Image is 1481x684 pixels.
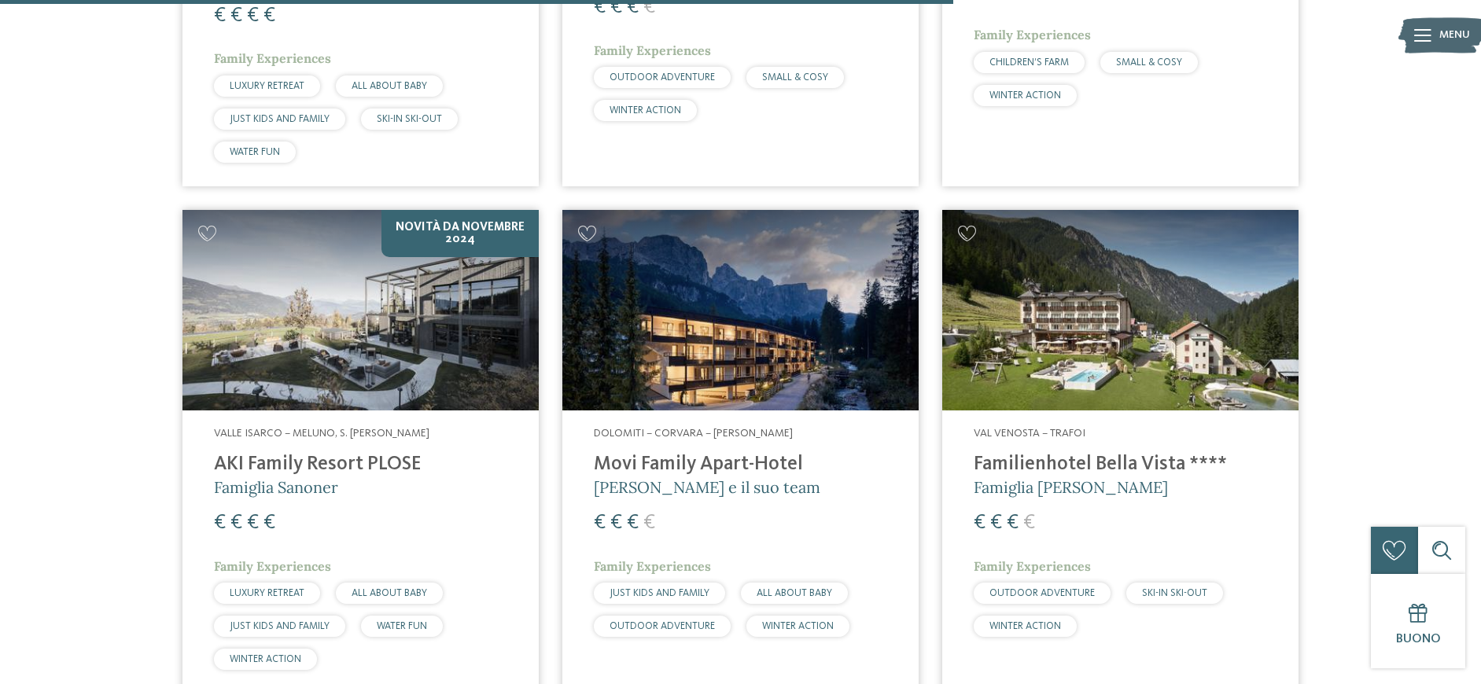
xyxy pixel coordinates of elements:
span: € [1007,513,1019,533]
span: WINTER ACTION [989,90,1061,101]
span: WINTER ACTION [230,654,301,664]
span: SMALL & COSY [1116,57,1182,68]
h4: Movi Family Apart-Hotel [594,453,887,476]
span: Family Experiences [974,27,1091,42]
span: € [990,513,1002,533]
span: € [247,513,259,533]
span: € [214,6,226,26]
span: WINTER ACTION [762,621,834,631]
span: JUST KIDS AND FAMILY [610,588,709,598]
span: ALL ABOUT BABY [757,588,832,598]
span: € [230,6,242,26]
span: Dolomiti – Corvara – [PERSON_NAME] [594,428,793,439]
span: JUST KIDS AND FAMILY [230,114,330,124]
span: € [594,513,606,533]
span: Val Venosta – Trafoi [974,428,1085,439]
span: LUXURY RETREAT [230,588,304,598]
span: Famiglia Sanoner [214,477,338,497]
span: Family Experiences [974,558,1091,574]
span: SMALL & COSY [762,72,828,83]
span: € [610,513,622,533]
span: € [627,513,639,533]
span: WINTER ACTION [989,621,1061,631]
a: Buono [1371,574,1465,668]
span: Famiglia [PERSON_NAME] [974,477,1168,497]
span: WINTER ACTION [610,105,681,116]
span: € [214,513,226,533]
span: JUST KIDS AND FAMILY [230,621,330,631]
span: Family Experiences [214,50,331,66]
span: [PERSON_NAME] e il suo team [594,477,820,497]
span: Family Experiences [214,558,331,574]
img: Cercate un hotel per famiglie? Qui troverete solo i migliori! [182,210,539,410]
span: € [643,513,655,533]
span: ALL ABOUT BABY [352,81,427,91]
span: € [974,513,985,533]
span: Family Experiences [594,558,711,574]
h4: Familienhotel Bella Vista **** [974,453,1267,476]
span: € [263,6,275,26]
span: € [247,6,259,26]
span: Buono [1396,633,1441,645]
span: ALL ABOUT BABY [352,588,427,598]
span: € [1023,513,1035,533]
span: OUTDOOR ADVENTURE [610,72,715,83]
span: € [230,513,242,533]
span: SKI-IN SKI-OUT [377,114,442,124]
h4: AKI Family Resort PLOSE [214,453,507,476]
img: Cercate un hotel per famiglie? Qui troverete solo i migliori! [562,210,919,410]
span: SKI-IN SKI-OUT [1142,588,1207,598]
span: WATER FUN [230,147,280,157]
span: CHILDREN’S FARM [989,57,1069,68]
span: € [263,513,275,533]
span: OUTDOOR ADVENTURE [989,588,1095,598]
span: Valle Isarco – Meluno, S. [PERSON_NAME] [214,428,429,439]
span: Family Experiences [594,42,711,58]
img: Cercate un hotel per famiglie? Qui troverete solo i migliori! [942,210,1299,410]
span: LUXURY RETREAT [230,81,304,91]
span: WATER FUN [377,621,427,631]
span: OUTDOOR ADVENTURE [610,621,715,631]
